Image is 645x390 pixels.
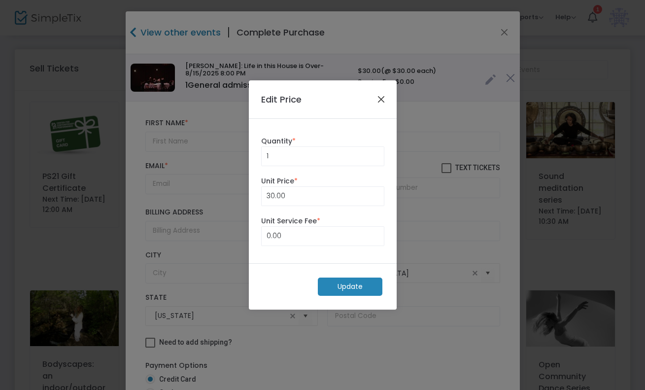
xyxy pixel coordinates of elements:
input: Unit Service Fee [262,227,384,246]
input: Qty [262,147,384,166]
input: Price [262,187,384,206]
h4: Edit Price [261,93,302,106]
label: Quantity [261,136,384,146]
button: Close [374,93,387,106]
label: Unit Service Fee [261,216,384,226]
label: Unit Price [261,176,384,186]
m-button: Update [318,278,382,296]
